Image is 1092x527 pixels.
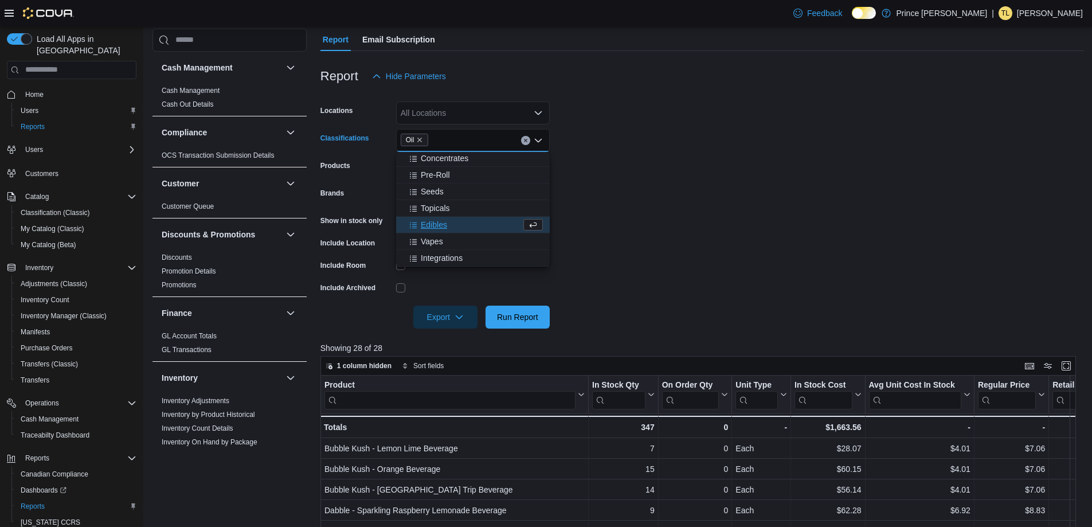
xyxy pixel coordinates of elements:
span: Adjustments (Classic) [16,277,136,291]
span: Dashboards [21,486,66,495]
span: Home [25,90,44,99]
button: Cash Management [162,62,281,73]
button: My Catalog (Beta) [11,237,141,253]
button: Hide Parameters [367,65,451,88]
span: Cash Management [162,86,220,95]
button: Inventory Manager (Classic) [11,308,141,324]
a: Feedback [789,2,847,25]
span: Discounts [162,253,192,262]
a: Cash Management [16,412,83,426]
button: Catalog [21,190,53,204]
button: Sort fields [397,359,448,373]
span: GL Account Totals [162,331,217,341]
span: Export [420,306,471,329]
div: Bubble Kush - Orange Beverage [324,462,585,476]
div: Discounts & Promotions [152,251,307,296]
button: Purchase Orders [11,340,141,356]
span: Users [25,145,43,154]
a: Inventory Count Details [162,424,233,432]
span: Dashboards [16,483,136,497]
div: $4.01 [868,442,970,455]
span: Pre-Roll [421,169,450,181]
span: Cash Management [16,412,136,426]
a: Reports [16,499,49,513]
button: Classification (Classic) [11,205,141,221]
p: | [992,6,994,20]
a: Traceabilty Dashboard [16,428,94,442]
div: Dabble - Sparkling Raspberry Lemonade Beverage [324,503,585,517]
span: Integrations [421,252,463,264]
span: Inventory Manager (Classic) [16,309,136,323]
span: GL Transactions [162,345,212,354]
button: Unit Type [735,380,787,409]
button: Finance [284,306,298,320]
span: Inventory Count [21,295,69,305]
span: Vapes [421,236,443,247]
div: Taylor Larcombe [999,6,1012,20]
span: Transfers [21,376,49,385]
div: Unit Type [735,380,778,391]
a: Adjustments (Classic) [16,277,92,291]
a: Manifests [16,325,54,339]
div: $62.28 [794,503,861,517]
button: Close list of options [534,136,543,145]
button: Canadian Compliance [11,466,141,482]
div: In Stock Qty [592,380,645,391]
button: Product [324,380,585,409]
span: Canadian Compliance [16,467,136,481]
a: Reports [16,120,49,134]
span: My Catalog (Beta) [16,238,136,252]
h3: Finance [162,307,192,319]
div: $28.07 [794,442,861,455]
div: Regular Price [978,380,1036,409]
div: 15 [592,462,655,476]
a: Inventory by Product Historical [162,411,255,419]
span: Catalog [25,192,49,201]
button: Enter fullscreen [1059,359,1073,373]
span: [US_STATE] CCRS [21,518,80,527]
div: Customer [152,200,307,218]
button: Inventory Count [11,292,141,308]
h3: Compliance [162,127,207,138]
span: Topicals [421,202,450,214]
button: Display options [1041,359,1055,373]
button: Operations [21,396,64,410]
button: In Stock Qty [592,380,655,409]
p: Showing 28 of 28 [320,342,1084,354]
div: Avg Unit Cost In Stock [868,380,961,409]
div: On Order Qty [662,380,719,391]
span: Reports [25,454,49,463]
div: 14 [592,483,655,497]
p: Prince [PERSON_NAME] [897,6,988,20]
span: Customers [21,166,136,180]
div: $8.83 [978,503,1045,517]
a: Inventory Count [16,293,74,307]
div: 0 [662,420,728,434]
span: Reports [16,120,136,134]
span: My Catalog (Classic) [21,224,84,233]
button: Regular Price [978,380,1045,409]
div: Each [735,442,787,455]
a: Transfers [16,373,54,387]
a: My Catalog (Classic) [16,222,89,236]
button: Catalog [2,189,141,205]
div: 0 [662,483,728,497]
button: Reports [11,119,141,135]
a: Discounts [162,253,192,261]
span: Canadian Compliance [21,470,88,479]
a: Home [21,88,48,102]
button: Compliance [162,127,281,138]
button: Integrations [396,250,550,267]
button: Inventory [21,261,58,275]
button: Run Report [486,306,550,329]
button: Customer [284,177,298,190]
div: $56.14 [794,483,861,497]
a: Dashboards [11,482,141,498]
span: Transfers [16,373,136,387]
div: Each [735,483,787,497]
button: Edibles [396,217,550,233]
span: TL [1001,6,1009,20]
span: Cash Out Details [162,100,214,109]
span: Reports [21,502,45,511]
